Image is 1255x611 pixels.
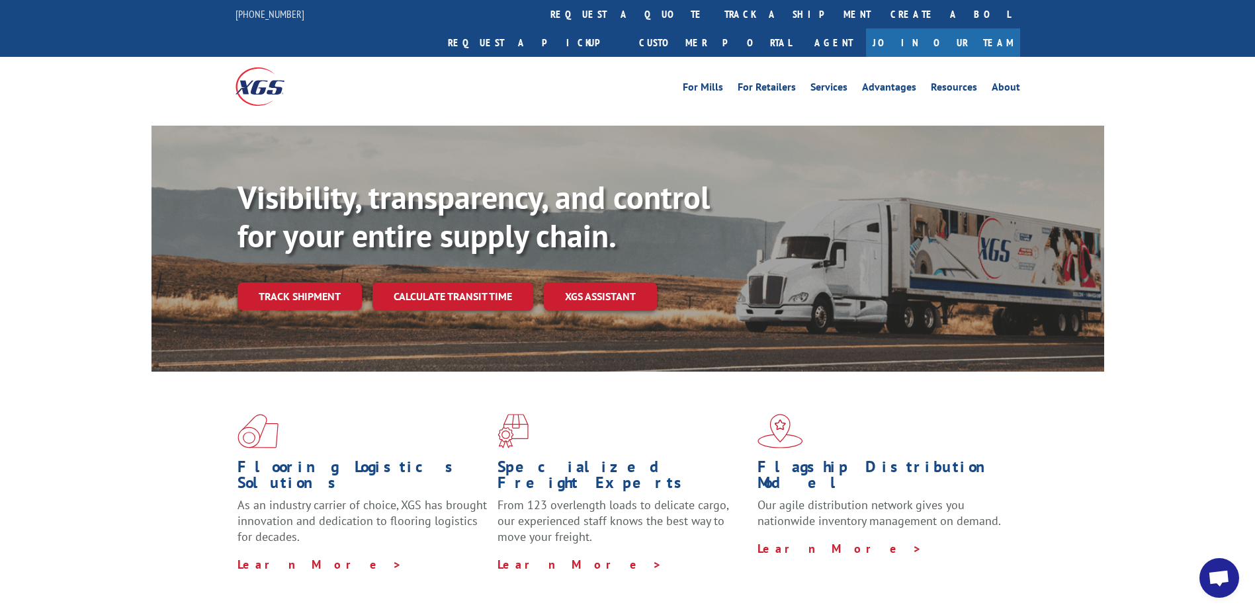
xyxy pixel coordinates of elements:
[236,7,304,20] a: [PHONE_NUMBER]
[866,28,1020,57] a: Join Our Team
[238,177,710,256] b: Visibility, transparency, and control for your entire supply chain.
[757,459,1008,497] h1: Flagship Distribution Model
[238,459,488,497] h1: Flooring Logistics Solutions
[757,497,1001,528] span: Our agile distribution network gives you nationwide inventory management on demand.
[862,82,916,97] a: Advantages
[810,82,847,97] a: Services
[372,282,533,311] a: Calculate transit time
[1199,558,1239,598] a: Open chat
[498,414,529,448] img: xgs-icon-focused-on-flooring-red
[238,282,362,310] a: Track shipment
[992,82,1020,97] a: About
[801,28,866,57] a: Agent
[931,82,977,97] a: Resources
[683,82,723,97] a: For Mills
[544,282,657,311] a: XGS ASSISTANT
[238,497,487,544] span: As an industry carrier of choice, XGS has brought innovation and dedication to flooring logistics...
[498,459,748,497] h1: Specialized Freight Experts
[438,28,629,57] a: Request a pickup
[757,541,922,556] a: Learn More >
[738,82,796,97] a: For Retailers
[629,28,801,57] a: Customer Portal
[757,414,803,448] img: xgs-icon-flagship-distribution-model-red
[238,557,402,572] a: Learn More >
[238,414,279,448] img: xgs-icon-total-supply-chain-intelligence-red
[498,557,662,572] a: Learn More >
[498,497,748,556] p: From 123 overlength loads to delicate cargo, our experienced staff knows the best way to move you...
